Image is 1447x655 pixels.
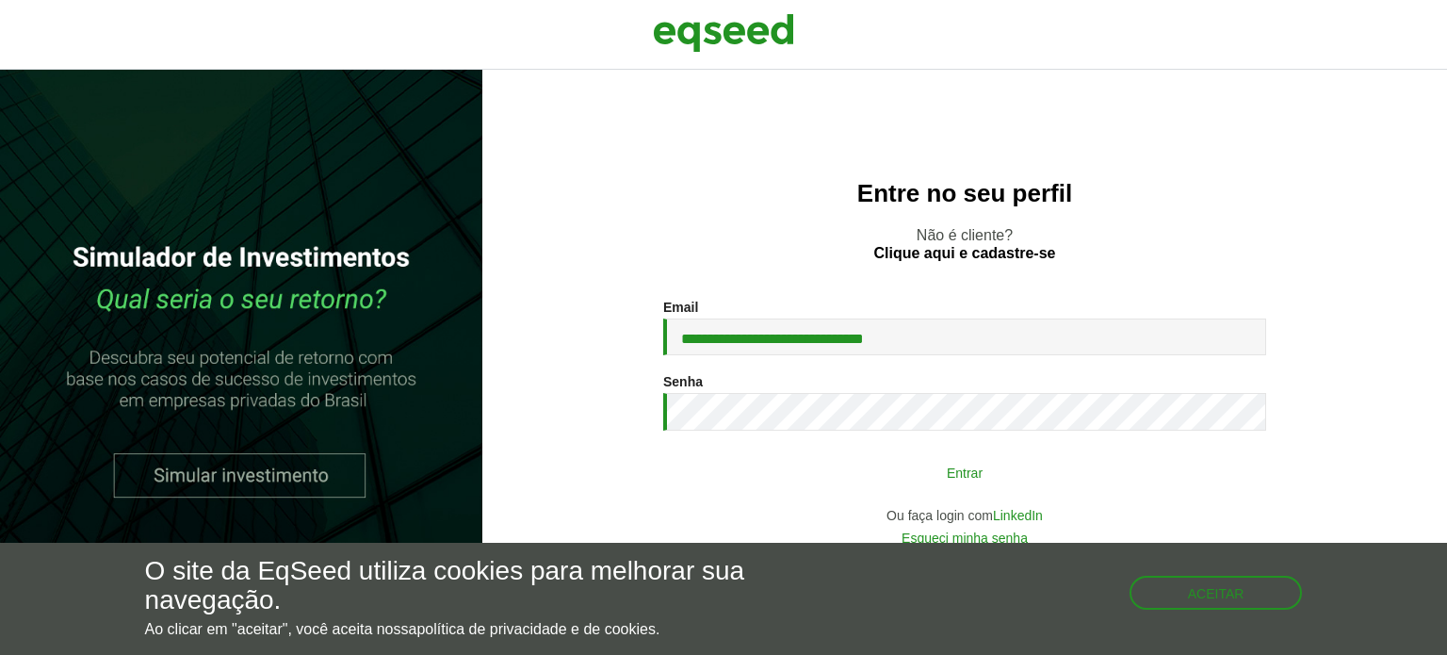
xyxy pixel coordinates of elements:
[663,509,1266,522] div: Ou faça login com
[1130,576,1303,610] button: Aceitar
[902,532,1028,545] a: Esqueci minha senha
[874,246,1056,261] a: Clique aqui e cadastre-se
[145,557,839,615] h5: O site da EqSeed utiliza cookies para melhorar sua navegação.
[663,375,703,388] label: Senha
[520,180,1409,207] h2: Entre no seu perfil
[663,301,698,314] label: Email
[993,509,1043,522] a: LinkedIn
[416,622,656,637] a: política de privacidade e de cookies
[720,454,1210,490] button: Entrar
[145,620,839,638] p: Ao clicar em "aceitar", você aceita nossa .
[520,226,1409,262] p: Não é cliente?
[653,9,794,57] img: EqSeed Logo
